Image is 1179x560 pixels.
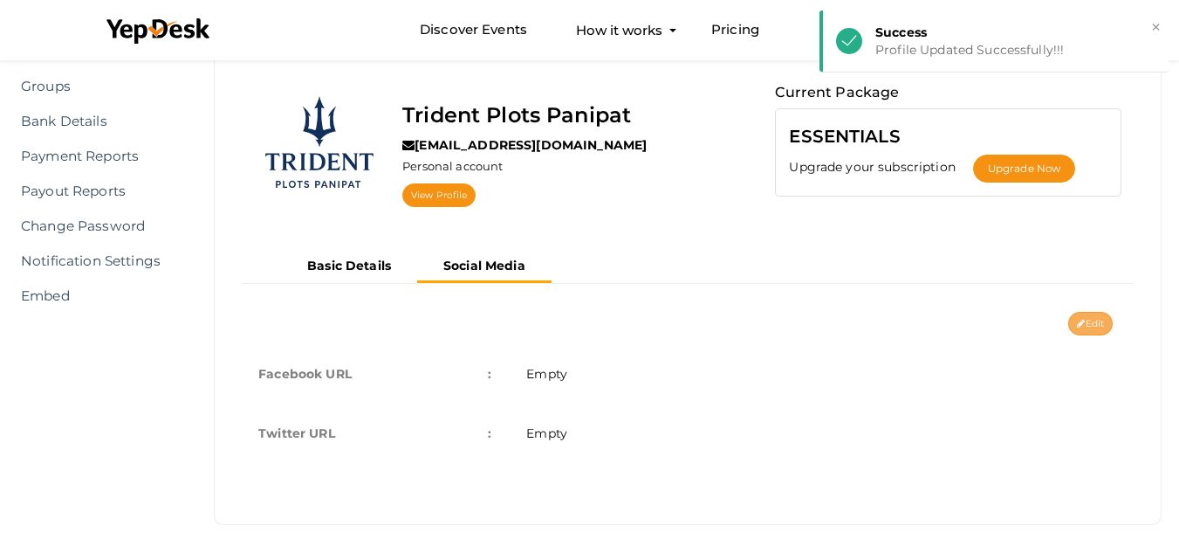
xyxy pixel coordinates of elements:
span: : [488,362,491,386]
div: Success [875,24,1155,41]
button: Social Media [417,252,552,283]
label: ESSENTIALS [789,122,900,150]
button: Edit [1068,312,1113,335]
a: Notification Settings [13,244,183,279]
b: Social Media [443,258,525,273]
label: Upgrade your subscription [789,158,973,176]
label: Trident Plots Panipat [402,99,631,132]
a: Pricing [711,14,759,46]
a: Payout Reports [13,174,183,209]
a: Groups [13,69,183,104]
b: Basic Details [307,258,391,273]
button: How it works [571,14,668,46]
button: Upgrade Now [973,155,1075,183]
span: Empty [526,366,567,382]
div: Profile Updated Successfully!!! [875,41,1155,59]
a: Discover Events [420,14,527,46]
label: [EMAIL_ADDRESS][DOMAIN_NAME] [402,136,647,154]
button: Basic Details [281,252,417,280]
label: Current Package [775,81,899,104]
a: Embed [13,279,183,314]
img: YZO3UXGK_normal.png [254,81,385,212]
a: Change Password [13,209,183,244]
td: Facebook URL [241,344,509,404]
span: Empty [526,425,567,441]
td: Twitter URL [241,404,509,463]
button: × [1150,17,1162,38]
label: Personal account [402,158,503,175]
a: Bank Details [13,104,183,139]
span: : [488,421,491,446]
a: View Profile [402,183,476,207]
a: Payment Reports [13,139,183,174]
